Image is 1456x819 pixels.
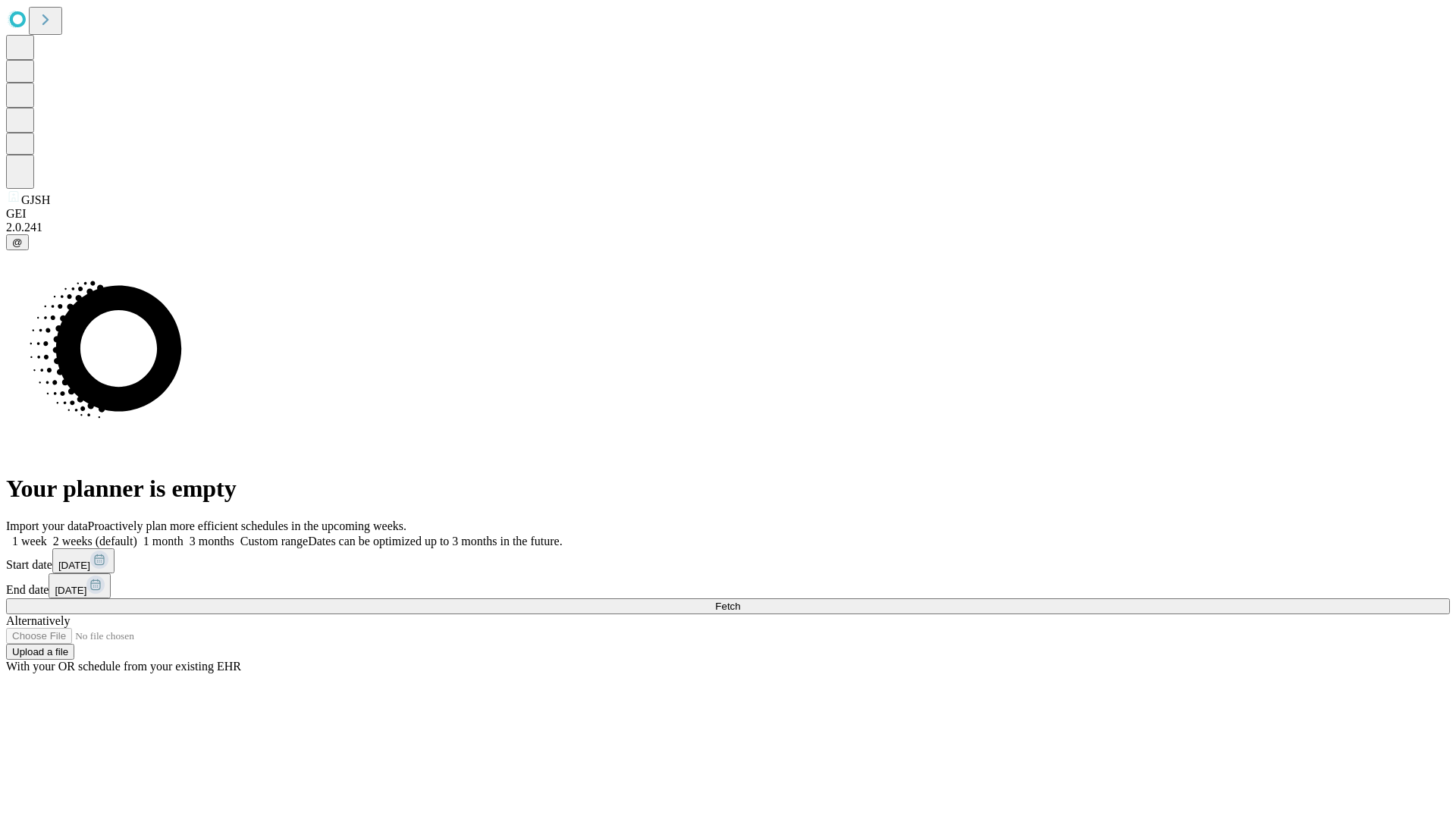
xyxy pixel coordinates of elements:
button: [DATE] [49,573,111,598]
span: Alternatively [6,614,70,627]
span: 2 weeks (default) [53,535,137,548]
span: Import your data [6,519,88,532]
span: With your OR schedule from your existing EHR [6,660,241,673]
span: [DATE] [55,585,86,596]
span: 1 month [143,535,184,548]
div: 2.0.241 [6,221,1450,234]
div: Start date [6,548,1450,573]
button: @ [6,234,29,250]
span: Dates can be optimized up to 3 months in the future. [308,535,562,548]
button: [DATE] [52,548,115,573]
span: 1 week [12,535,47,548]
span: @ [12,237,23,248]
span: Custom range [240,535,308,548]
span: Fetch [715,601,740,612]
span: Proactively plan more efficient schedules in the upcoming weeks. [88,519,406,532]
span: GJSH [21,193,50,206]
div: End date [6,573,1450,598]
span: 3 months [190,535,234,548]
span: [DATE] [58,560,90,571]
button: Upload a file [6,644,74,660]
h1: Your planner is empty [6,475,1450,503]
button: Fetch [6,598,1450,614]
div: GEI [6,207,1450,221]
